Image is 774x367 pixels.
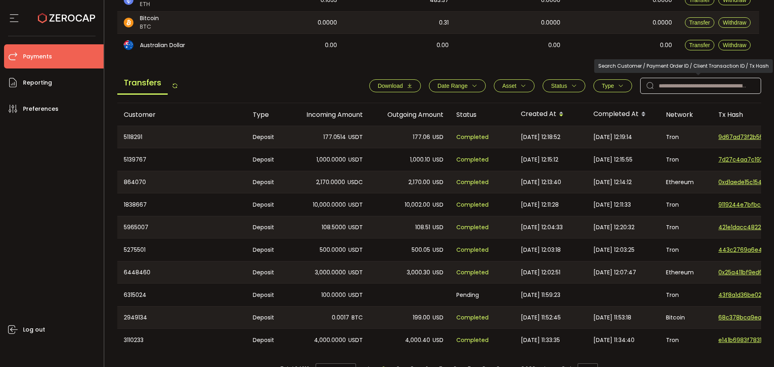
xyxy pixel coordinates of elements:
button: Status [543,79,585,92]
span: 0.00 [660,41,672,50]
span: Type [602,83,614,89]
span: [DATE] 11:52:45 [521,313,561,322]
span: 177.06 [413,133,430,142]
span: Completed [456,200,489,209]
button: Download [369,79,421,92]
div: Deposit [246,261,289,283]
div: Bitcoin [660,307,712,328]
span: Completed [456,223,489,232]
div: 5118291 [117,126,246,148]
span: 108.5000 [322,223,346,232]
span: 500.05 [412,245,430,255]
div: Tron [660,284,712,306]
div: Deposit [246,171,289,193]
button: Transfer [685,17,715,28]
span: USD [433,133,443,142]
span: USD [433,268,443,277]
span: USDT [348,223,363,232]
span: Pending [456,290,479,300]
span: 0.0017 [332,313,349,322]
button: Withdraw [718,40,751,50]
span: [DATE] 11:59:23 [521,290,560,300]
div: Deposit [246,307,289,328]
div: 5965007 [117,216,246,238]
span: [DATE] 12:07:47 [593,268,636,277]
div: Incoming Amount [289,110,369,119]
div: Deposit [246,148,289,171]
span: Australian Dollar [140,41,185,50]
div: Tron [660,148,712,171]
div: 1838667 [117,193,246,216]
span: 2,170.00 [408,178,430,187]
span: 3,000.0000 [315,268,346,277]
div: Network [660,110,712,119]
span: USDT [348,133,363,142]
span: 3,000.30 [407,268,430,277]
span: 4,000.40 [405,336,430,345]
div: 6448460 [117,261,246,283]
button: Asset [494,79,535,92]
div: Deposit [246,193,289,216]
span: Log out [23,324,45,336]
span: 0.31 [439,18,449,27]
div: Outgoing Amount [369,110,450,119]
span: Completed [456,133,489,142]
span: USDT [348,155,363,164]
span: 1,000.10 [410,155,430,164]
span: [DATE] 11:34:40 [593,336,635,345]
div: Deposit [246,329,289,351]
div: 3110233 [117,329,246,351]
span: [DATE] 12:19:14 [593,133,632,142]
span: Status [551,83,567,89]
span: Completed [456,268,489,277]
span: Completed [456,313,489,322]
span: USD [433,178,443,187]
div: Tron [660,126,712,148]
iframe: Chat Widget [680,280,774,367]
span: 10,002.00 [405,200,430,209]
span: USD [433,200,443,209]
span: [DATE] 11:33:35 [521,336,560,345]
span: 1,000.0000 [316,155,346,164]
div: 6315024 [117,284,246,306]
span: Transfer [689,19,710,26]
div: Completed At [587,108,660,121]
div: Deposit [246,126,289,148]
span: 0.0000 [653,18,672,27]
span: [DATE] 12:02:51 [521,268,560,277]
span: Completed [456,155,489,164]
div: 5275501 [117,238,246,261]
span: [DATE] 12:11:28 [521,200,559,209]
button: Date Range [429,79,486,92]
span: Withdraw [723,19,746,26]
span: USD [433,155,443,164]
span: Payments [23,51,52,62]
span: Reporting [23,77,52,89]
div: Type [246,110,289,119]
span: [DATE] 12:20:32 [593,223,635,232]
div: 864070 [117,171,246,193]
span: 10,000.0000 [313,200,346,209]
span: Withdraw [723,42,746,48]
div: Deposit [246,216,289,238]
span: 0.00 [437,41,449,50]
span: [DATE] 11:53:18 [593,313,631,322]
span: 0.0000 [541,18,560,27]
div: Ethereum [660,261,712,283]
div: Tron [660,216,712,238]
button: Transfer [685,40,715,50]
span: 177.0514 [323,133,346,142]
span: Completed [456,178,489,187]
img: btc_portfolio.svg [124,18,133,27]
span: BTC [140,23,159,31]
span: BTC [352,313,363,322]
div: Status [450,110,514,119]
span: 0.00 [325,41,337,50]
span: 108.51 [415,223,430,232]
span: 0.0000 [318,18,337,27]
span: [DATE] 12:14:12 [593,178,632,187]
span: USDT [348,268,363,277]
span: 100.0000 [321,290,346,300]
span: USD [433,223,443,232]
div: Deposit [246,238,289,261]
